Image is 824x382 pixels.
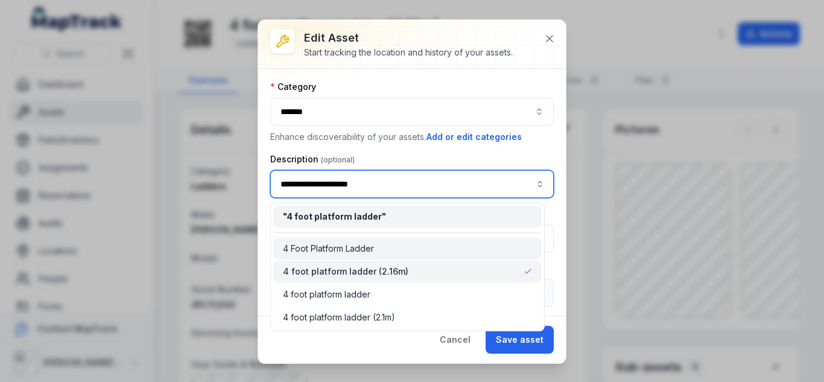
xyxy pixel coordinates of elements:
[283,243,374,255] span: 4 Foot Platform Ladder
[283,288,370,301] span: 4 foot platform ladder
[270,170,554,198] input: asset-edit:description-label
[283,266,408,278] span: 4 foot platform ladder (2.16m)
[283,211,386,221] span: " 4 foot platform ladder "
[283,311,395,323] span: 4 foot platform ladder (2.1m)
